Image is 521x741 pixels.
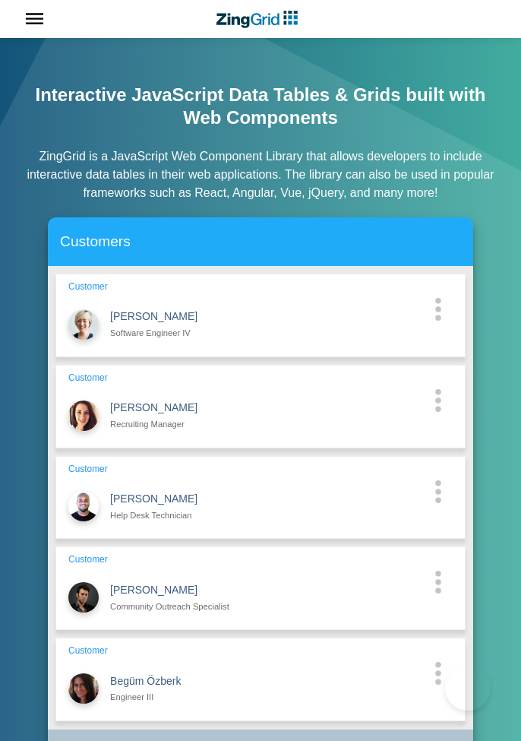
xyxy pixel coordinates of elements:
iframe: Help Scout Beacon - Open [445,665,491,711]
h1: Interactive JavaScript Data Tables & Grids built with Web Components [24,84,497,129]
span: Customer [68,645,108,656]
div: [PERSON_NAME] [110,581,442,600]
div: [PERSON_NAME] [110,490,442,508]
span: Customer [68,372,108,383]
div: Community Outreach Specialist [110,600,442,614]
p: ZingGrid is a JavaScript Web Component Library that allows developers to include interactive data... [24,147,497,202]
div: [PERSON_NAME] [110,399,442,417]
span: Customer [68,281,108,292]
span: Customer [68,464,108,474]
div: Help Desk Technician [110,508,442,523]
div: Begüm Özberk [110,673,442,691]
a: ZingChart Logo. Click to return to the homepage [219,6,301,33]
div: Software Engineer IV [110,326,442,340]
div: [PERSON_NAME] [110,308,442,326]
span: Customer [68,554,108,565]
div: Engineer III [110,690,442,705]
div: Recruiting Manager [110,417,442,432]
zg-caption: Customers [48,217,473,266]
